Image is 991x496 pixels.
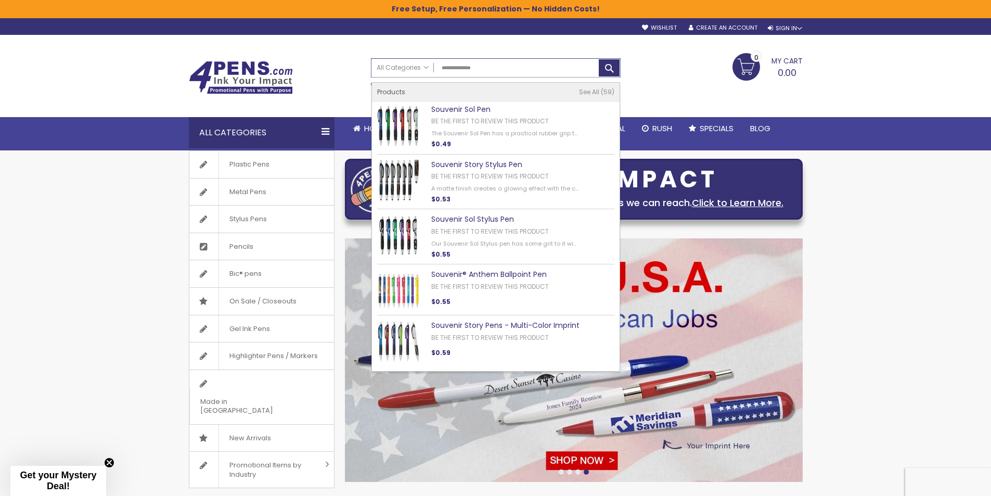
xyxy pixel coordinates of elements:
a: Be the first to review this product [431,333,549,342]
span: Pencils [218,233,264,260]
span: Home [364,123,385,134]
span: Made in [GEOGRAPHIC_DATA] [189,388,308,424]
a: Bic® pens [189,260,334,287]
span: Specials [700,123,733,134]
span: $0.59 [431,348,451,357]
a: See All 59 [579,88,614,96]
a: Metal Pens [189,179,334,206]
a: Be the first to review this product [431,227,549,236]
span: $0.53 [431,195,451,204]
a: Souvenir Sol Pen [431,104,491,115]
a: All Categories [371,59,434,76]
div: A matte finish creates a glowing effect with the c... [431,185,585,193]
button: Close teaser [104,457,114,468]
span: Bic® pens [218,260,272,287]
a: Create an Account [689,24,757,32]
a: Souvenir® Anthem Ballpoint Pen [431,269,547,279]
img: 4Pens Custom Pens and Promotional Products [189,61,293,94]
a: Wishlist [642,24,677,32]
span: Highlighter Pens / Markers [218,342,328,370]
a: Be the first to review this product [431,282,549,291]
div: Sign In [768,24,802,32]
a: Promotional Items by Industry [189,452,334,488]
img: Souvenir Sol Pen [377,105,420,147]
a: Made in [GEOGRAPHIC_DATA] [189,370,334,424]
a: Gel Ink Pens [189,315,334,342]
div: Get your Mystery Deal!Close teaser [10,466,106,496]
span: Rush [652,123,672,134]
img: four_pen_logo.png [351,166,403,213]
a: Home [345,117,394,140]
a: Highlighter Pens / Markers [189,342,334,370]
img: Souvenir Sol Stylus Pen [377,214,420,257]
span: $0.55 [431,250,451,259]
div: Free shipping on pen orders over $199 [533,78,621,98]
a: Pencils [189,233,334,260]
a: Souvenir Sol Stylus Pen [431,214,514,224]
span: See All [579,87,599,96]
span: $0.49 [431,139,451,148]
a: Be the first to review this product [431,117,549,125]
a: Click to Learn More. [692,196,783,209]
span: Plastic Pens [218,151,280,178]
iframe: Google Customer Reviews [905,468,991,496]
img: Souvenir Story Pens - Multi-Color Imprint [377,321,420,363]
span: Blog [750,123,770,134]
a: 0.00 0 [732,53,803,79]
a: Blog [742,117,779,140]
span: 0 [754,53,758,62]
span: Promotional Items by Industry [218,452,321,488]
span: 59 [601,87,614,96]
a: Specials [680,117,742,140]
span: Gel Ink Pens [218,315,280,342]
img: /custom-pens/usa-made-pens.html [345,238,803,482]
a: Souvenir Story Stylus Pen [431,159,522,170]
div: The Souvenir Sol Pen has a practical rubber grip t... [431,130,585,137]
a: New Arrivals [189,425,334,452]
span: Metal Pens [218,179,277,206]
a: Souvenir Story Pens - Multi-Color Imprint [431,320,580,330]
div: All Categories [189,117,334,148]
span: Stylus Pens [218,206,277,233]
span: On Sale / Closeouts [218,288,307,315]
span: 0.00 [778,66,796,79]
img: Souvenir® Anthem Ballpoint Pen [377,270,420,312]
span: Get your Mystery Deal! [20,470,96,491]
span: All Categories [377,63,429,72]
a: On Sale / Closeouts [189,288,334,315]
span: New Arrivals [218,425,281,452]
div: Our Souvenir Sol Stylus pen has some grit to it wi... [431,240,585,248]
span: $0.55 [431,297,451,306]
span: Products [377,87,405,96]
img: Souvenir Story Stylus Pen [377,160,420,202]
a: Rush [634,117,680,140]
a: Stylus Pens [189,206,334,233]
a: Plastic Pens [189,151,334,178]
a: Be the first to review this product [431,172,549,181]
